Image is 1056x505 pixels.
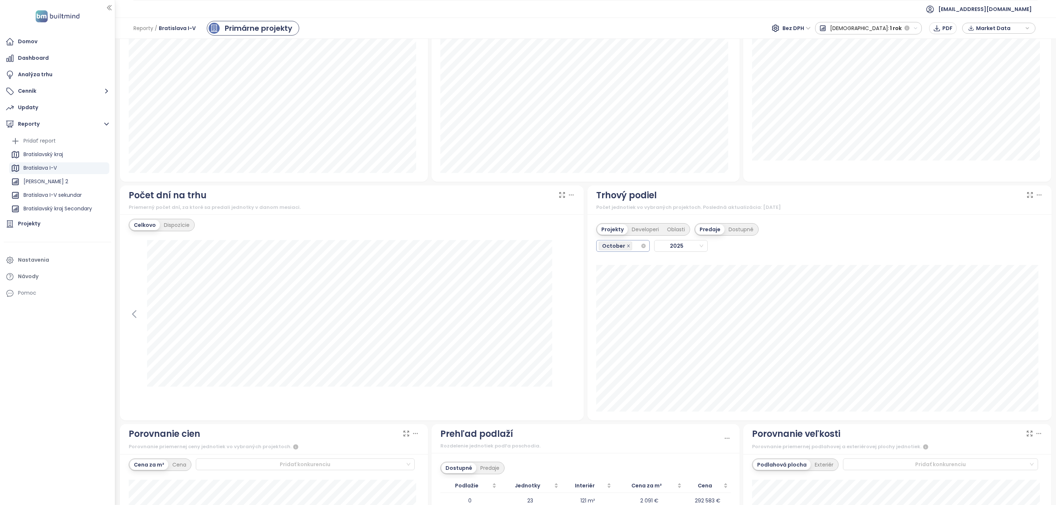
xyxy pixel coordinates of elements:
[23,163,57,173] div: Bratislava I-V
[627,244,630,248] span: close
[18,219,40,228] div: Projekty
[753,460,811,470] div: Podlahová plocha
[4,34,111,49] a: Domov
[596,188,657,202] div: Trhový podiel
[440,442,723,450] div: Rozdelenie jednotiek podľa poschodia.
[130,460,168,470] div: Cena za m²
[602,242,625,250] span: October
[561,479,614,493] th: Interiér
[129,442,419,451] div: Porovnanie priemernej ceny jednotiek vo vybraných projektoch.
[687,482,722,490] span: Cena
[168,460,190,470] div: Cena
[4,84,111,99] button: Cenník
[564,482,605,490] span: Interiér
[18,272,38,281] div: Návody
[597,224,628,235] div: Projekty
[929,22,957,34] button: PDF
[966,23,1031,34] div: button
[9,135,109,147] div: Pridať report
[18,103,38,112] div: Updaty
[33,9,82,24] img: logo
[942,24,953,32] span: PDF
[9,189,109,201] div: Bratislava I-V sekundar
[18,288,36,298] div: Pomoc
[614,479,685,493] th: Cena za m²
[696,224,725,235] div: Predaje
[159,22,196,35] span: Bratislava I-V
[441,463,476,473] div: Dostupné
[155,22,157,35] span: /
[4,217,111,231] a: Projekty
[599,242,632,250] span: October
[130,220,160,230] div: Celkovo
[440,427,513,441] div: Prehľad podlaží
[811,460,837,470] div: Exteriér
[129,427,200,441] div: Porovnanie cien
[596,204,1043,211] div: Počet jednotiek vo vybraných projektoch. Posledná aktualizácia: [DATE]
[9,176,109,188] div: [PERSON_NAME] 2
[499,479,561,493] th: Jednotky
[9,162,109,174] div: Bratislava I-V
[685,479,731,493] th: Cena
[752,442,1042,451] div: Porovnanie priemernej podlahovej a exteriérovej plochy jednotiek.
[752,427,840,441] div: Porovnanie veľkosti
[443,482,491,490] span: Podlažie
[9,203,109,215] div: Bratislavský kraj Secondary
[502,482,553,490] span: Jednotky
[4,117,111,132] button: Reporty
[663,224,689,235] div: Oblasti
[657,240,703,251] span: 2025
[4,67,111,82] a: Analýza trhu
[9,149,109,161] div: Bratislavský kraj
[815,22,922,34] button: [DEMOGRAPHIC_DATA]:1 rok
[628,224,663,235] div: Developeri
[4,253,111,268] a: Nastavenia
[23,150,63,159] div: Bratislavský kraj
[23,136,56,145] div: Pridať report
[23,177,68,186] div: [PERSON_NAME] 2
[4,100,111,115] a: Updaty
[18,255,49,265] div: Nastavenia
[4,286,111,301] div: Pomoc
[890,22,902,35] span: 1 rok
[129,204,575,211] div: Priemerný počet dní, za ktoré sa predali jednotky v danom mesiaci.
[18,37,37,46] div: Domov
[725,224,758,235] div: Dostupné
[830,22,889,35] span: [DEMOGRAPHIC_DATA]:
[18,54,49,63] div: Dashboard
[23,191,82,200] div: Bratislava I-V sekundar
[782,23,811,34] span: Bez DPH
[18,70,52,79] div: Analýza trhu
[938,0,1032,18] span: [EMAIL_ADDRESS][DOMAIN_NAME]
[440,479,499,493] th: Podlažie
[23,204,92,213] div: Bratislavský kraj Secondary
[4,269,111,284] a: Návody
[160,220,194,230] div: Dispozície
[129,188,206,202] div: Počet dní na trhu
[476,463,503,473] div: Predaje
[133,22,153,35] span: Reporty
[207,21,299,36] a: primary
[641,244,646,248] span: close-circle
[617,482,676,490] span: Cena za m²
[225,23,292,34] div: Primárne projekty
[976,23,1023,34] span: Market Data
[4,51,111,66] a: Dashboard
